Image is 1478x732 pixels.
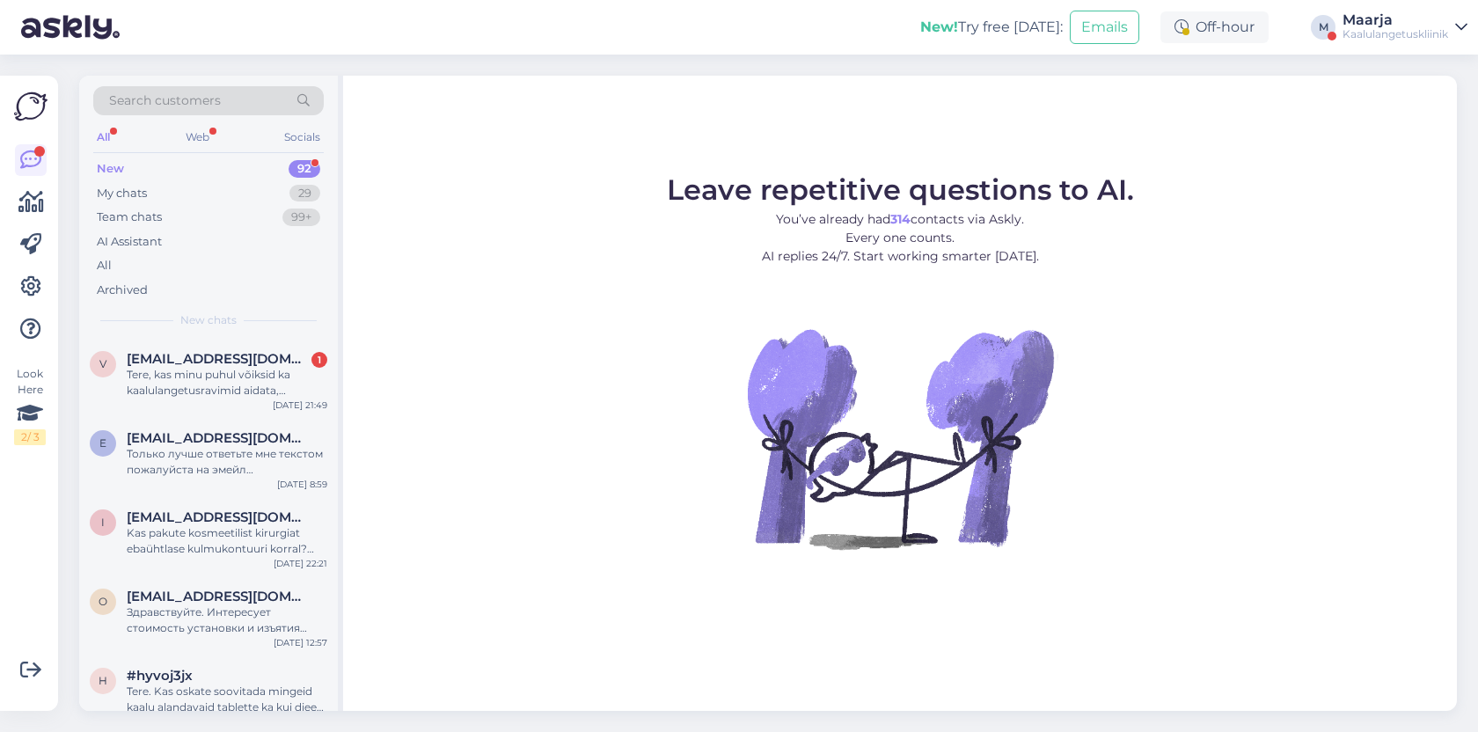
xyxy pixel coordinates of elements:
div: Team chats [97,209,162,226]
div: Здравствуйте. Интересует стоимость установки и изъятия внутрижелудочного баллона. [127,604,327,636]
div: 2 / 3 [14,429,46,445]
span: #hyvoj3jx [127,668,193,684]
span: e [99,436,106,450]
div: M [1311,15,1335,40]
button: Emails [1070,11,1139,44]
span: i [101,516,105,529]
b: New! [920,18,958,35]
div: [DATE] 22:21 [274,557,327,570]
span: o [99,595,107,608]
div: 92 [289,160,320,178]
img: Askly Logo [14,90,48,123]
div: New [97,160,124,178]
span: ilumetsroven@gmail.com [127,509,310,525]
span: v [99,357,106,370]
div: 29 [289,185,320,202]
div: All [97,257,112,274]
p: You’ve already had contacts via Askly. Every one counts. AI replies 24/7. Start working smarter [... [667,210,1134,266]
div: Tere. Kas oskate soovitada mingeid kaalu alandavaid tablette ka kui dieeti pean. Või mingit teed ... [127,684,327,715]
div: Только лучше ответьте мне текстом пожалуйста на эмейл [EMAIL_ADDRESS][DOMAIN_NAME] или смс , а то... [127,446,327,478]
div: 1 [311,352,327,368]
div: 99+ [282,209,320,226]
div: [DATE] 21:49 [273,399,327,412]
span: Search customers [109,91,221,110]
span: New chats [180,312,237,328]
div: Off-hour [1160,11,1269,43]
div: Try free [DATE]: [920,17,1063,38]
div: Look Here [14,366,46,445]
b: 314 [890,211,911,227]
div: [DATE] 12:57 [274,636,327,649]
a: MaarjaKaalulangetuskliinik [1343,13,1467,41]
div: My chats [97,185,147,202]
span: h [99,674,107,687]
div: Socials [281,126,324,149]
span: explose2@inbox.lv [127,430,310,446]
div: Web [182,126,213,149]
div: Maarja [1343,13,1448,27]
div: All [93,126,113,149]
span: Leave repetitive questions to AI. [667,172,1134,207]
div: AI Assistant [97,233,162,251]
span: oksana300568@mail.ru [127,589,310,604]
span: veronikanahkur@gmail.com [127,351,310,367]
div: Kaalulangetuskliinik [1343,27,1448,41]
div: Kas pakute kosmeetilist kirurgiat ebaühtlase kulmukontuuri korral? Näiteks luutsemendi kasutamist? [127,525,327,557]
div: [DATE] 8:59 [277,478,327,491]
div: Archived [97,282,148,299]
div: Tere, kas minu puhul võiksid ka kaalulangetusravimid aidata, [PERSON_NAME] just hädas söögiisu su... [127,367,327,399]
img: No Chat active [742,280,1058,597]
